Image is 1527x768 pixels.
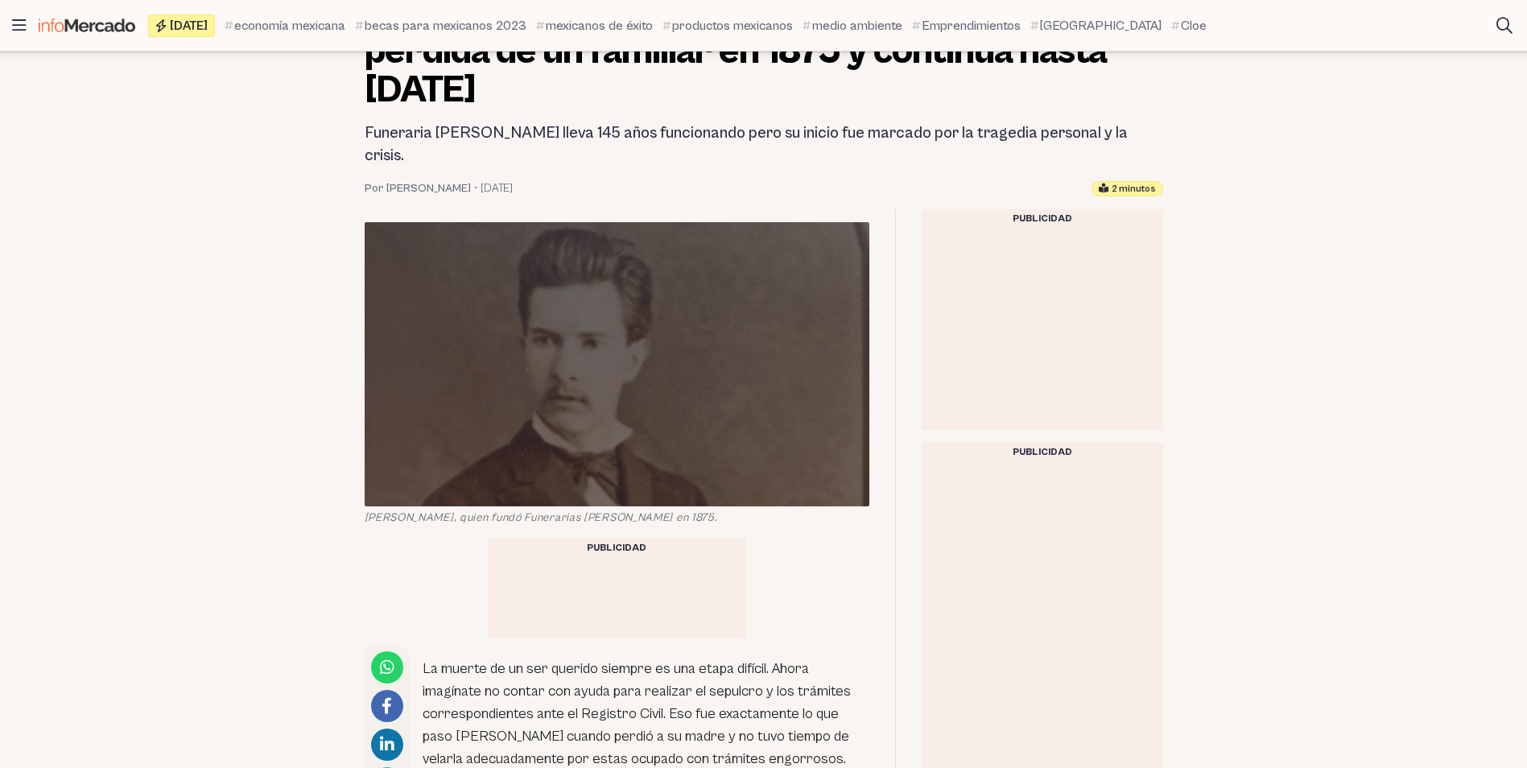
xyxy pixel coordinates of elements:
[662,16,793,35] a: productos mexicanos
[922,443,1163,462] div: Publicidad
[922,16,1021,35] span: Emprendimientos
[1171,16,1207,35] a: Cloe
[1092,181,1163,196] div: Tiempo estimado de lectura: 2 minutos
[365,16,526,35] span: becas para mexicanos 2023
[225,16,345,35] a: economía mexicana
[234,16,345,35] span: economía mexicana
[812,16,902,35] span: medio ambiente
[365,222,869,506] img: Esta es la historia de Funerarias Gayosso.
[1181,16,1207,35] span: Cloe
[922,209,1163,229] div: Publicidad
[672,16,793,35] span: productos mexicanos
[481,180,513,196] time: 25 diciembre, 2022 17:00
[912,16,1021,35] a: Emprendimientos
[488,539,745,558] div: Publicidad
[365,180,471,196] a: Por [PERSON_NAME]
[546,16,653,35] span: mexicanos de éxito
[474,180,477,196] span: •
[39,19,135,32] img: Infomercado México logo
[365,510,869,526] figcaption: [PERSON_NAME], quien fundó Funerarias [PERSON_NAME] en 1875.
[536,16,653,35] a: mexicanos de éxito
[1030,16,1162,35] a: [GEOGRAPHIC_DATA]
[170,19,208,32] span: [DATE]
[1040,16,1162,35] span: [GEOGRAPHIC_DATA]
[355,16,526,35] a: becas para mexicanos 2023
[365,122,1163,167] h2: Funeraria [PERSON_NAME] lleva 145 años funcionando pero su inicio fue marcado por la tragedia per...
[803,16,902,35] a: medio ambiente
